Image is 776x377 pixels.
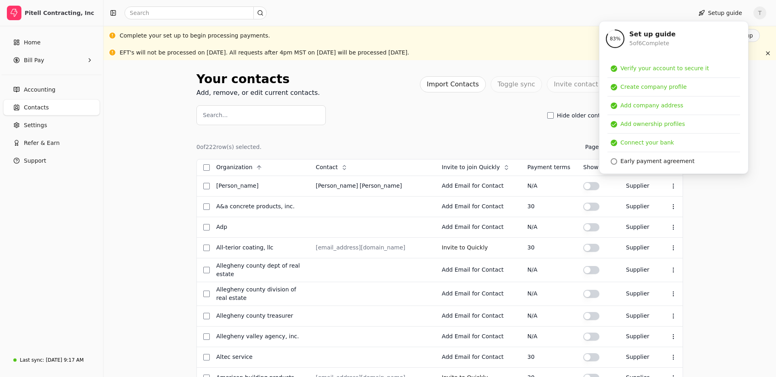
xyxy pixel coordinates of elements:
[196,143,261,151] div: 0 of 222 row(s) selected.
[442,202,515,211] div: Add Email for Contact
[620,138,674,147] div: Connect your bank
[585,143,615,151] div: Page 1 of 12
[203,333,210,340] button: Select row
[216,262,303,279] div: Allegheny County Dept of Real Estate
[629,29,676,39] div: Set up guide
[583,163,599,172] span: Show
[24,121,47,130] span: Settings
[626,223,654,231] div: Supplier
[527,243,570,252] div: 30
[620,101,683,110] div: Add company address
[203,164,210,171] button: Select all
[527,223,570,231] div: N/A
[583,161,613,174] button: Show
[203,354,210,360] button: Select row
[203,245,210,251] button: Select row
[442,312,515,320] div: Add Email for Contact
[24,38,40,47] span: Home
[216,243,303,252] div: All-Terior Coating, LLC
[692,6,749,19] button: Setup guide
[216,202,303,211] div: A&A Concrete Products, Inc.
[442,266,515,274] div: Add Email for Contact
[203,203,210,210] button: Select row
[527,266,570,274] div: N/A
[599,21,749,174] div: Setup guide
[316,161,352,174] button: Contact
[442,182,515,190] div: Add Email for Contact
[3,353,100,367] a: Last sync:[DATE] 9:17 AM
[20,356,44,364] div: Last sync:
[316,243,429,252] div: [EMAIL_ADDRESS][DOMAIN_NAME]
[626,182,654,190] div: Supplier
[442,332,515,341] div: Add Email for Contact
[626,202,654,211] div: Supplier
[196,88,320,98] div: Add, remove, or edit current contacts.
[25,9,96,17] div: Pitell Contracting, Inc
[203,267,210,273] button: Select row
[442,289,515,298] div: Add Email for Contact
[216,332,303,341] div: Allegheny Valley Agency, Inc.
[557,113,612,118] label: Hide older contacts
[203,291,210,297] button: Select row
[527,289,570,298] div: N/A
[24,56,44,65] span: Bill Pay
[753,6,766,19] button: T
[442,241,488,254] button: Invite to Quickly
[216,223,303,231] div: ADP
[360,182,402,190] div: [PERSON_NAME]
[620,157,694,165] div: Early payment agreement
[626,312,654,320] div: Supplier
[24,139,60,147] span: Refer & Earn
[203,224,210,230] button: Select row
[3,52,100,68] button: Bill Pay
[216,161,267,174] button: Organization
[626,266,654,274] div: Supplier
[3,99,100,115] a: Contacts
[620,120,685,128] div: Add ownership profiles
[527,312,570,320] div: N/A
[527,353,570,361] div: 30
[3,117,100,133] a: Settings
[24,103,49,112] span: Contacts
[3,82,100,98] a: Accounting
[527,332,570,341] div: N/A
[3,153,100,169] button: Support
[442,161,515,174] button: Invite to join Quickly
[626,243,654,252] div: Supplier
[626,332,654,341] div: Supplier
[216,312,303,320] div: Allegheny County Treasurer
[527,182,570,190] div: N/A
[216,285,303,302] div: Allegheny County Division of Real Estate
[442,223,515,231] div: Add Email for Contact
[316,182,358,190] div: [PERSON_NAME]
[203,183,210,189] button: Select row
[629,39,676,48] div: 5 of 6 Complete
[316,163,337,172] span: Contact
[120,31,270,40] div: Complete your set up to begin processing payments.
[527,163,570,172] div: Payment terms
[216,353,303,361] div: Altec Service
[626,289,654,298] div: Supplier
[620,83,687,91] div: Create company profile
[216,182,303,190] div: [PERSON_NAME]
[46,356,84,364] div: [DATE] 9:17 AM
[442,163,500,172] span: Invite to join Quickly
[120,48,409,57] div: EFT's will not be processed on [DATE]. All requests after 4pm MST on [DATE] will be processed [DA...
[203,313,210,319] button: Select row
[420,76,486,92] button: Import Contacts
[527,202,570,211] div: 30
[626,353,654,361] div: Supplier
[24,86,55,94] span: Accounting
[196,70,320,88] div: Your contacts
[442,353,515,361] div: Add Email for Contact
[610,35,621,42] span: 83 %
[203,111,228,119] label: Search...
[124,6,267,19] input: Search
[3,135,100,151] button: Refer & Earn
[24,157,46,165] span: Support
[216,163,253,172] span: Organization
[620,64,709,73] div: Verify your account to secure it
[3,34,100,50] a: Home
